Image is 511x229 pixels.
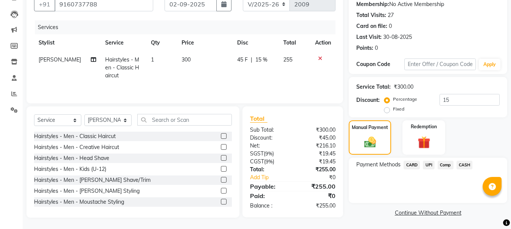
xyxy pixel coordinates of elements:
span: 9% [266,158,273,164]
div: ₹216.10 [293,142,341,150]
div: Balance : [244,202,293,210]
div: Hairstyles - Men - Moustache Styling [34,198,124,206]
th: Service [101,34,146,51]
img: _gift.svg [414,135,434,150]
span: Total [250,115,267,123]
span: 9% [265,151,272,157]
div: ₹19.45 [293,150,341,158]
div: Hairstyles - Men - Head Shave [34,154,109,162]
div: Hairstyles - Men - Creative Haircut [34,143,119,151]
div: 0 [375,44,378,52]
div: Hairstyles - Men - [PERSON_NAME] Styling [34,187,140,195]
div: Payable: [244,182,293,191]
div: Paid: [244,191,293,200]
div: Card on file: [356,22,387,30]
div: Total: [244,166,293,174]
span: CARD [404,161,420,169]
div: Sub Total: [244,126,293,134]
input: Enter Offer / Coupon Code [404,58,476,70]
div: ( ) [244,150,293,158]
div: 27 [388,11,394,19]
span: Payment Methods [356,161,401,169]
div: ₹300.00 [293,126,341,134]
span: 15 % [255,56,267,64]
input: Search or Scan [137,114,232,126]
div: Last Visit: [356,33,382,41]
div: Total Visits: [356,11,386,19]
div: Net: [244,142,293,150]
div: Hairstyles - Men - [PERSON_NAME] Shave/Trim [34,176,151,184]
div: ₹255.00 [293,182,341,191]
div: Discount: [356,96,380,104]
th: Qty [146,34,177,51]
span: 1 [151,56,154,63]
span: Comp [438,161,454,169]
span: CGST [250,158,264,165]
label: Manual Payment [352,124,388,131]
th: Total [279,34,311,51]
span: 45 F [237,56,248,64]
label: Percentage [393,96,417,103]
th: Price [177,34,233,51]
div: Services [35,20,341,34]
div: ₹300.00 [394,83,413,91]
div: ₹255.00 [293,166,341,174]
button: Apply [479,59,500,70]
div: 30-08-2025 [383,33,412,41]
div: Hairstyles - Men - Kids (U-12) [34,165,106,173]
div: Coupon Code [356,60,404,68]
div: No Active Membership [356,0,500,8]
span: SGST [250,150,264,157]
div: ₹0 [301,174,342,181]
div: ₹255.00 [293,202,341,210]
div: 0 [389,22,392,30]
span: Hairstyles - Men - Classic Haircut [105,56,139,79]
div: Membership: [356,0,389,8]
span: | [251,56,252,64]
div: Service Total: [356,83,391,91]
img: _cash.svg [360,135,380,149]
th: Disc [233,34,279,51]
div: ₹19.45 [293,158,341,166]
div: ( ) [244,158,293,166]
div: ₹0 [293,191,341,200]
span: UPI [423,161,435,169]
div: Points: [356,44,373,52]
span: [PERSON_NAME] [39,56,81,63]
span: 255 [283,56,292,63]
span: 300 [182,56,191,63]
div: ₹45.00 [293,134,341,142]
a: Continue Without Payment [350,209,506,217]
div: Hairstyles - Men - Classic Haircut [34,132,116,140]
span: CASH [457,161,473,169]
th: Stylist [34,34,101,51]
div: Discount: [244,134,293,142]
label: Fixed [393,106,404,112]
th: Action [311,34,335,51]
label: Redemption [411,123,437,130]
a: Add Tip [244,174,301,181]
